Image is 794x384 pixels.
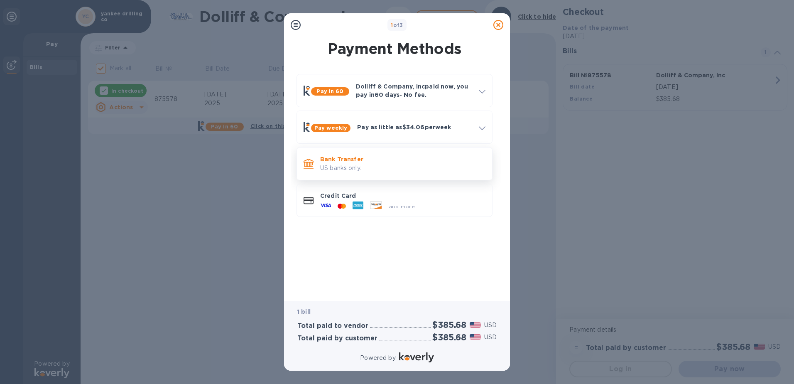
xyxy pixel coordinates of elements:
b: Pay weekly [314,125,347,131]
h1: Payment Methods [295,40,494,57]
span: and more... [389,203,419,209]
p: Dolliff & Company, Inc paid now, you pay in 60 days - No fee. [356,82,472,99]
b: Pay in 60 [316,88,343,94]
p: Pay as little as $34.06 per week [357,123,472,131]
h3: Total paid to vendor [297,322,368,330]
p: Credit Card [320,192,485,200]
p: Bank Transfer [320,155,485,163]
b: 1 bill [297,308,311,315]
p: USD [484,333,497,342]
h2: $385.68 [432,332,466,342]
b: of 3 [391,22,403,28]
h3: Total paid by customer [297,335,377,342]
p: USD [484,321,497,330]
img: USD [470,322,481,328]
span: 1 [391,22,393,28]
h2: $385.68 [432,320,466,330]
img: Logo [399,352,434,362]
p: Powered by [360,354,395,362]
img: USD [470,334,481,340]
p: US banks only. [320,164,485,172]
